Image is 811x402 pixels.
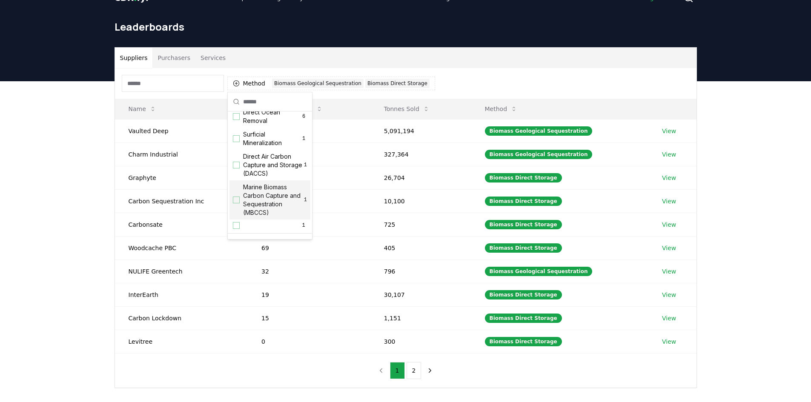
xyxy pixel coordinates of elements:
[423,362,437,379] button: next page
[229,235,310,249] div: Clear filters
[370,143,471,166] td: 327,364
[115,20,697,34] h1: Leaderboards
[485,173,562,182] div: Biomass Direct Storage
[662,244,676,252] a: View
[662,337,676,346] a: View
[662,197,676,205] a: View
[300,222,307,229] span: 1
[485,314,562,323] div: Biomass Direct Storage
[485,290,562,299] div: Biomass Direct Storage
[485,197,562,206] div: Biomass Direct Storage
[243,130,301,147] span: Surficial Mineralization
[115,213,248,236] td: Carbonsate
[365,79,430,88] div: Biomass Direct Storage
[115,236,248,259] td: Woodcache PBC
[662,174,676,182] a: View
[662,150,676,159] a: View
[243,108,301,125] span: Direct Ocean Removal
[662,220,676,229] a: View
[243,152,304,178] span: Direct Air Carbon Capture and Storage (DACCS)
[662,267,676,276] a: View
[227,77,435,90] button: MethodBiomass Geological SequestrationBiomass Direct Storage
[248,236,370,259] td: 69
[485,220,562,229] div: Biomass Direct Storage
[377,100,436,117] button: Tonnes Sold
[662,127,676,135] a: View
[304,197,307,203] span: 1
[115,48,153,68] button: Suppliers
[485,337,562,346] div: Biomass Direct Storage
[407,362,421,379] button: 2
[301,135,307,142] span: 1
[152,48,195,68] button: Purchasers
[390,362,405,379] button: 1
[272,79,364,88] div: Biomass Geological Sequestration
[122,100,163,117] button: Name
[115,283,248,306] td: InterEarth
[301,113,307,120] span: 6
[115,143,248,166] td: Charm Industrial
[248,283,370,306] td: 19
[370,306,471,330] td: 1,151
[115,189,248,213] td: Carbon Sequestration Inc
[370,330,471,353] td: 300
[485,150,593,159] div: Biomass Geological Sequestration
[115,119,248,143] td: Vaulted Deep
[248,330,370,353] td: 0
[243,183,304,217] span: Marine Biomass Carbon Capture and Sequestration (MBCCS)
[370,119,471,143] td: 5,091,194
[370,236,471,259] td: 405
[195,48,231,68] button: Services
[370,283,471,306] td: 30,107
[304,162,307,168] span: 1
[248,306,370,330] td: 15
[485,267,593,276] div: Biomass Geological Sequestration
[662,314,676,322] a: View
[115,259,248,283] td: NULIFE Greentech
[370,213,471,236] td: 725
[478,100,524,117] button: Method
[115,306,248,330] td: Carbon Lockdown
[485,126,593,136] div: Biomass Geological Sequestration
[370,189,471,213] td: 10,100
[370,166,471,189] td: 26,704
[115,330,248,353] td: Levitree
[662,291,676,299] a: View
[248,259,370,283] td: 32
[485,243,562,253] div: Biomass Direct Storage
[370,259,471,283] td: 796
[115,166,248,189] td: Graphyte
